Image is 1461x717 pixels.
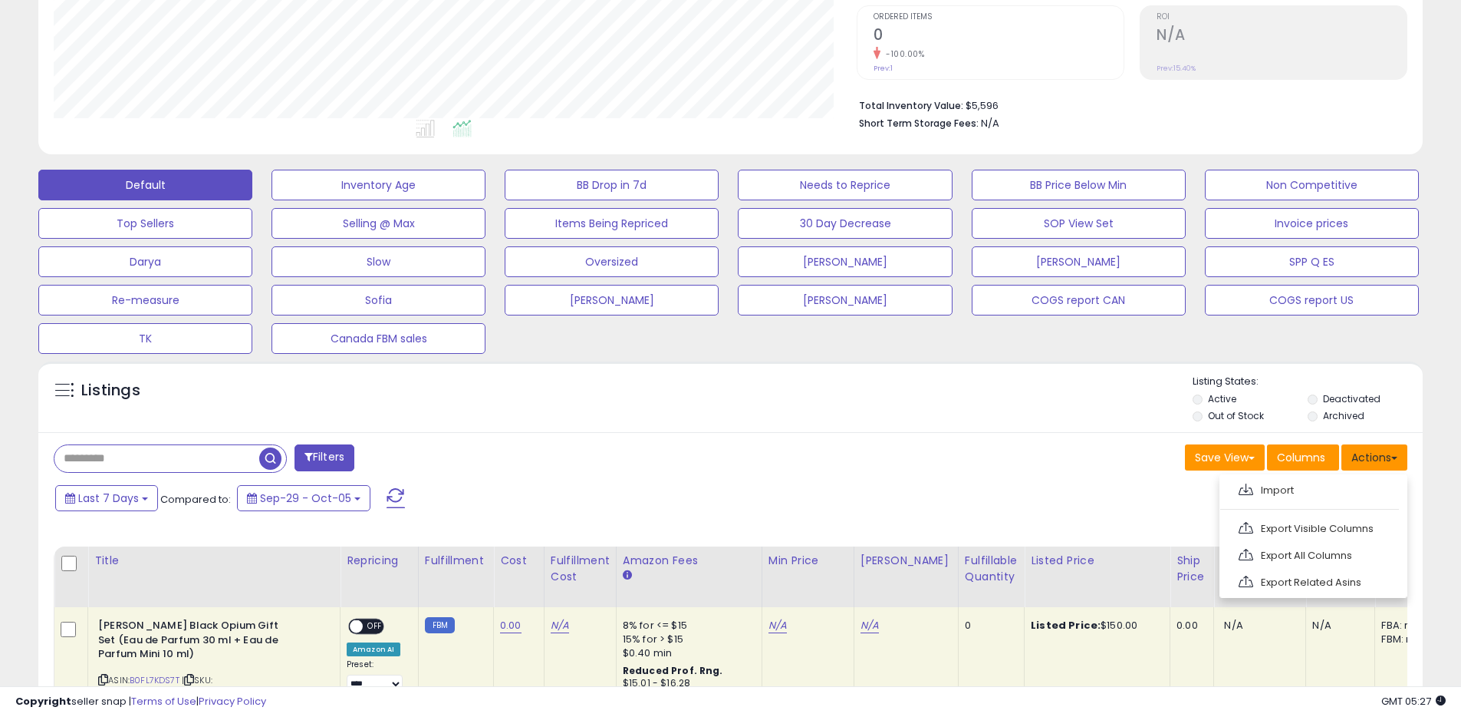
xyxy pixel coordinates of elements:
div: Fulfillment [425,553,487,569]
div: Fulfillable Quantity [965,553,1018,585]
b: Short Term Storage Fees: [859,117,979,130]
button: [PERSON_NAME] [505,285,719,316]
div: [PERSON_NAME] [860,553,952,569]
button: BB Drop in 7d [505,170,719,200]
div: 0.00 [1176,619,1202,633]
strong: Copyright [15,694,71,709]
small: Prev: 1 [874,64,893,73]
button: Darya [38,246,252,277]
div: 0 [965,619,1012,633]
button: Save View [1185,444,1265,471]
b: Listed Price: [1031,618,1101,633]
button: Items Being Repriced [505,208,719,239]
a: Terms of Use [131,694,196,709]
div: N/A [1312,619,1363,633]
label: Active [1208,392,1236,405]
div: Ship Price [1176,553,1207,585]
span: Last 7 Days [78,491,139,506]
b: Total Inventory Value: [859,99,963,112]
button: Top Sellers [38,208,252,239]
div: Repricing [347,553,412,569]
button: COGS report US [1205,285,1419,316]
button: Filters [295,444,354,471]
button: Inventory Age [271,170,485,200]
label: Out of Stock [1208,409,1264,422]
div: FBA: n/a [1381,619,1432,633]
button: Actions [1341,444,1407,471]
span: Ordered Items [874,13,1124,21]
div: $150.00 [1031,619,1158,633]
button: Sofia [271,285,485,316]
a: N/A [860,618,879,633]
div: Amazon AI [347,643,400,656]
div: Fulfillment Cost [551,553,610,585]
label: Deactivated [1323,392,1380,405]
a: N/A [768,618,787,633]
p: Listing States: [1193,375,1423,389]
div: FBM: n/a [1381,633,1432,646]
a: Export Visible Columns [1228,517,1396,540]
label: Archived [1323,409,1364,422]
div: ASIN: [98,619,328,715]
li: $5,596 [859,95,1396,114]
span: | SKU: [US_VEHICLE_IDENTIFICATION_NUMBER] [98,674,266,697]
span: Sep-29 - Oct-05 [260,491,351,506]
span: OFF [363,620,387,633]
button: SPP Q ES [1205,246,1419,277]
button: TK [38,323,252,354]
a: Export Related Asins [1228,570,1396,594]
button: Sep-29 - Oct-05 [237,485,370,511]
span: Compared to: [160,492,231,507]
a: N/A [551,618,569,633]
small: Amazon Fees. [623,569,632,583]
button: Oversized [505,246,719,277]
button: Re-measure [38,285,252,316]
b: [PERSON_NAME] Black Opium Gift Set (Eau de Parfum 30 ml + Eau de Parfum Mini 10 ml) [98,619,285,666]
span: Columns [1277,450,1325,465]
button: 30 Day Decrease [738,208,952,239]
span: N/A [981,116,999,131]
button: Needs to Reprice [738,170,952,200]
div: Preset: [347,659,406,694]
button: Non Competitive [1205,170,1419,200]
a: Export All Columns [1228,544,1396,567]
div: Amazon Fees [623,553,755,569]
span: ROI [1157,13,1407,21]
button: Last 7 Days [55,485,158,511]
div: 8% for <= $15 [623,619,750,633]
a: 0.00 [500,618,522,633]
a: B0FL7KDS7T [130,674,179,687]
div: 15% for > $15 [623,633,750,646]
small: -100.00% [880,48,924,60]
h5: Listings [81,380,140,401]
button: [PERSON_NAME] [972,246,1186,277]
button: Columns [1267,444,1339,471]
button: Selling @ Max [271,208,485,239]
div: $0.40 min [623,646,750,660]
button: [PERSON_NAME] [738,285,952,316]
button: BB Price Below Min [972,170,1186,200]
div: Min Price [768,553,847,569]
button: Invoice prices [1205,208,1419,239]
span: N/A [1224,618,1242,633]
div: Title [94,553,334,569]
button: Canada FBM sales [271,323,485,354]
button: Default [38,170,252,200]
a: Privacy Policy [199,694,266,709]
small: Prev: 15.40% [1157,64,1196,73]
b: Reduced Prof. Rng. [623,664,723,677]
button: [PERSON_NAME] [738,246,952,277]
small: FBM [425,617,455,633]
div: $15.01 - $16.28 [623,677,750,690]
h2: 0 [874,26,1124,47]
button: Slow [271,246,485,277]
div: Cost [500,553,538,569]
div: Listed Price [1031,553,1163,569]
button: SOP View Set [972,208,1186,239]
a: Import [1228,478,1396,502]
div: seller snap | | [15,695,266,709]
button: COGS report CAN [972,285,1186,316]
h2: N/A [1157,26,1407,47]
span: 2025-10-13 05:27 GMT [1381,694,1446,709]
